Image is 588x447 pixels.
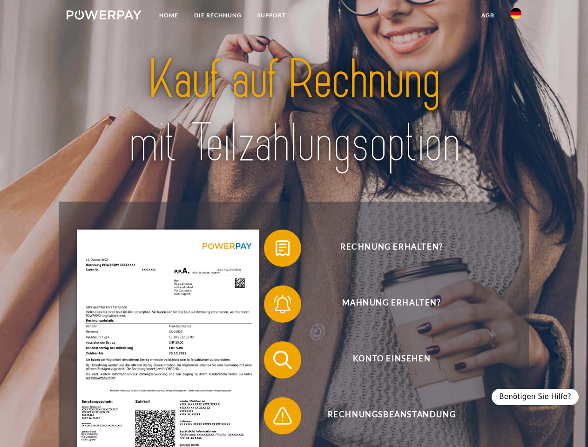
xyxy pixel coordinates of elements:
img: qb_bell.svg [271,292,294,316]
img: qb_search.svg [271,348,294,372]
img: logo-powerpay-white.svg [67,10,142,20]
img: de [510,8,521,19]
a: Home [151,7,186,24]
div: Benötigen Sie Hilfe? [492,389,579,405]
button: Rechnung erhalten? [264,230,506,267]
img: title-powerpay_de.svg [89,45,499,178]
a: agb [473,7,502,24]
button: Rechnungsbeanstandung [264,397,506,434]
span: Rechnungsbeanstandung [277,397,506,434]
span: Rechnung erhalten? [277,230,506,267]
button: Konto einsehen [264,341,506,379]
a: DIE RECHNUNG [186,7,250,24]
span: Konto einsehen [277,341,506,379]
span: Mahnung erhalten? [277,285,506,323]
a: SUPPORT [250,7,294,24]
img: qb_bill.svg [271,237,294,260]
img: qb_warning.svg [271,404,294,427]
button: Mahnung erhalten? [264,285,506,323]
